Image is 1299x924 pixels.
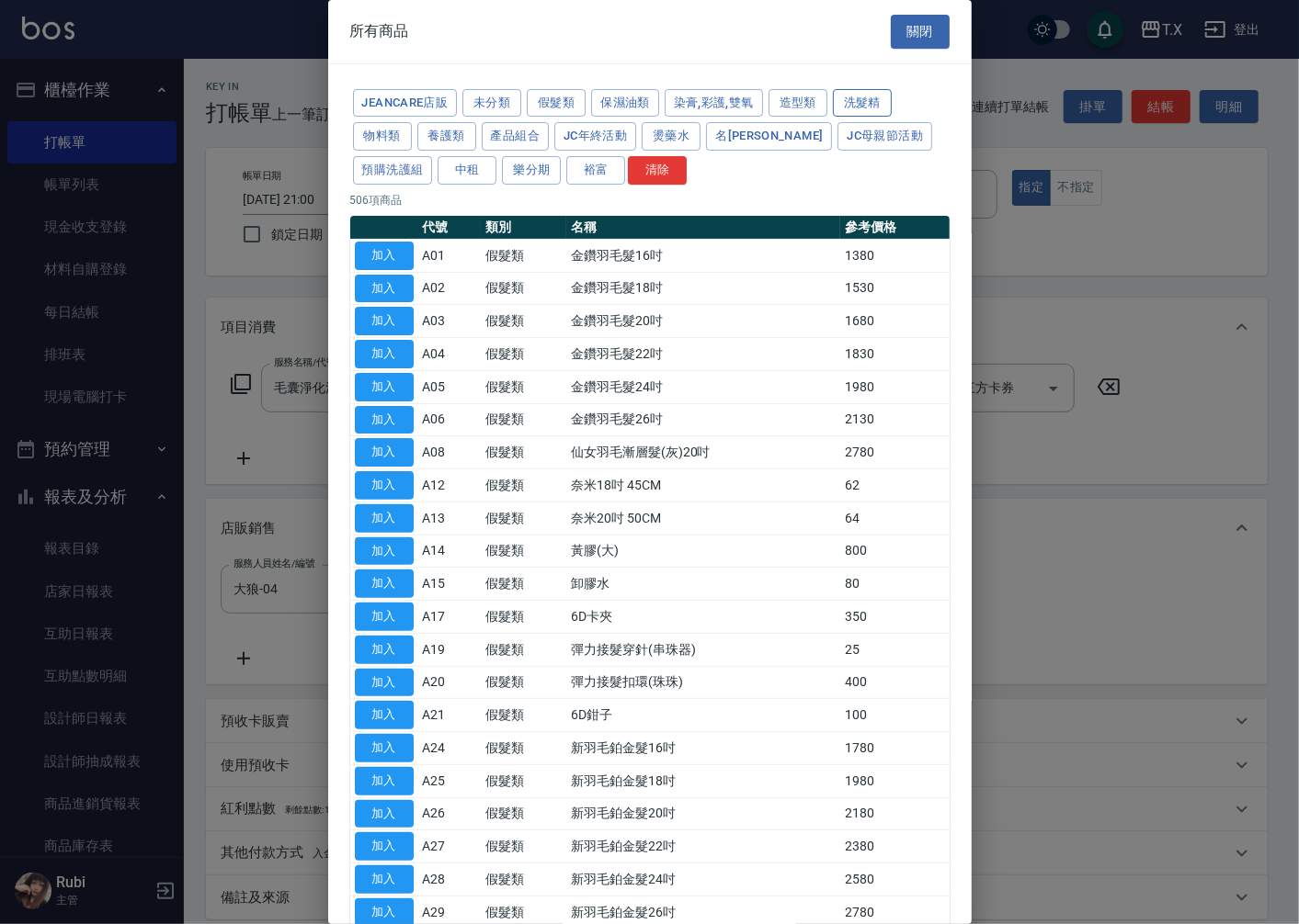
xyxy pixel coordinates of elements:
[566,568,840,601] td: 卸膠水
[769,89,827,118] button: 造型類
[840,436,950,469] td: 2780
[418,633,481,666] td: A19
[840,863,950,896] td: 2580
[355,569,414,598] button: 加入
[891,15,950,49] button: 關閉
[418,732,481,765] td: A24
[355,471,414,500] button: 加入
[353,89,458,118] button: JeanCare店販
[566,216,840,240] th: 名稱
[355,340,414,368] button: 加入
[566,501,840,535] td: 奈米20吋 50CM
[481,535,566,568] td: 假髮類
[840,370,950,403] td: 1980
[418,830,481,863] td: A27
[840,305,950,338] td: 1680
[481,216,566,240] th: 類別
[481,239,566,272] td: 假髮類
[418,403,481,436] td: A06
[353,122,412,151] button: 物料類
[355,537,414,566] button: 加入
[840,469,950,502] td: 62
[355,373,414,401] button: 加入
[355,767,414,795] button: 加入
[566,535,840,568] td: 黃膠(大)
[566,272,840,305] td: 金鑽羽毛髮18吋
[418,501,481,535] td: A13
[418,601,481,634] td: A17
[355,701,414,729] button: 加入
[418,699,481,732] td: A21
[417,122,476,151] button: 養護類
[355,406,414,434] button: 加入
[350,192,950,208] p: 506 項商品
[418,568,481,601] td: A15
[566,156,625,185] button: 裕富
[566,469,840,502] td: 奈米18吋 45CM
[566,830,840,863] td: 新羽毛鉑金髮22吋
[481,863,566,896] td: 假髮類
[566,239,840,272] td: 金鑽羽毛髮16吋
[418,370,481,403] td: A05
[566,732,840,765] td: 新羽毛鉑金髮16吋
[502,156,561,185] button: 樂分期
[418,338,481,371] td: A04
[838,122,932,151] button: JC母親節活動
[481,501,566,535] td: 假髮類
[566,403,840,436] td: 金鑽羽毛髮26吋
[481,469,566,502] td: 假髮類
[355,242,414,270] button: 加入
[418,216,481,240] th: 代號
[350,22,409,40] span: 所有商品
[840,797,950,830] td: 2180
[462,89,521,118] button: 未分類
[481,830,566,863] td: 假髮類
[481,699,566,732] td: 假髮類
[481,305,566,338] td: 假髮類
[481,370,566,403] td: 假髮類
[355,734,414,762] button: 加入
[481,764,566,797] td: 假髮類
[706,122,832,151] button: 名[PERSON_NAME]
[840,601,950,634] td: 350
[481,666,566,699] td: 假髮類
[355,636,414,664] button: 加入
[566,305,840,338] td: 金鑽羽毛髮20吋
[418,272,481,305] td: A02
[418,469,481,502] td: A12
[481,633,566,666] td: 假髮類
[840,568,950,601] td: 80
[554,122,636,151] button: JC年終活動
[481,568,566,601] td: 假髮類
[840,216,950,240] th: 參考價格
[840,666,950,699] td: 400
[481,403,566,436] td: 假髮類
[418,305,481,338] td: A03
[481,732,566,765] td: 假髮類
[418,239,481,272] td: A01
[833,89,892,118] button: 洗髮精
[355,669,414,697] button: 加入
[566,666,840,699] td: 彈力接髮扣環(珠珠)
[418,436,481,469] td: A08
[481,436,566,469] td: 假髮類
[527,89,586,118] button: 假髮類
[840,403,950,436] td: 2130
[566,699,840,732] td: 6D鉗子
[355,603,414,631] button: 加入
[840,272,950,305] td: 1530
[418,764,481,797] td: A25
[355,865,414,894] button: 加入
[642,122,701,151] button: 燙藥水
[840,501,950,535] td: 64
[418,797,481,830] td: A26
[566,338,840,371] td: 金鑽羽毛髮22吋
[566,436,840,469] td: 仙女羽毛漸層髮(灰)20吋
[418,535,481,568] td: A14
[355,438,414,467] button: 加入
[840,764,950,797] td: 1980
[566,797,840,830] td: 新羽毛鉑金髮20吋
[566,863,840,896] td: 新羽毛鉑金髮24吋
[840,239,950,272] td: 1380
[566,370,840,403] td: 金鑽羽毛髮24吋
